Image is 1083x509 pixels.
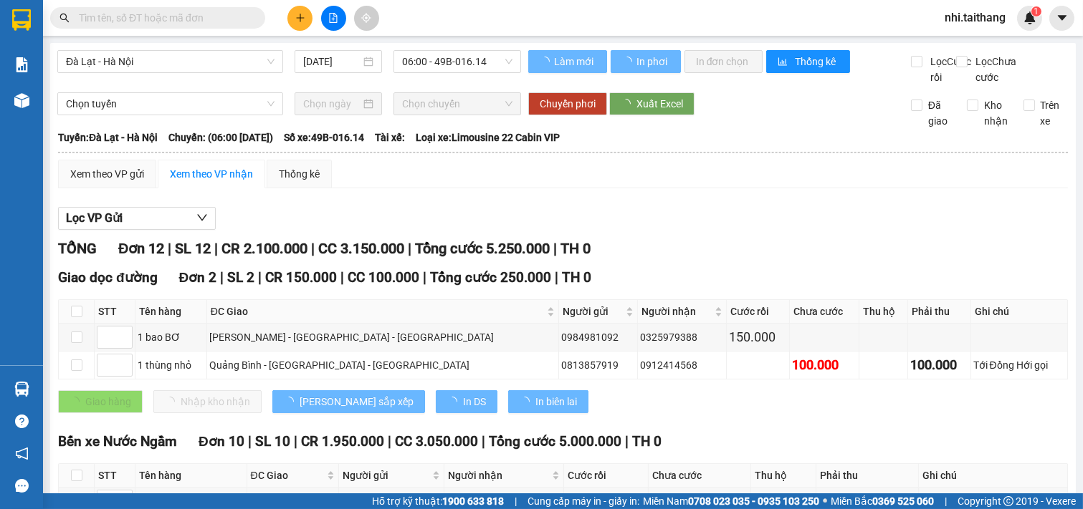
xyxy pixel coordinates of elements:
[135,300,207,324] th: Tên hàng
[58,132,158,143] b: Tuyến: Đà Lạt - Hà Nội
[58,433,177,450] span: Bến xe Nước Ngầm
[168,240,171,257] span: |
[684,50,763,73] button: In đơn chọn
[1024,11,1036,24] img: icon-new-feature
[563,304,623,319] span: Người gửi
[300,394,414,409] span: [PERSON_NAME] sắp xếp
[248,433,252,450] span: |
[447,397,463,407] span: loading
[540,57,552,67] span: loading
[402,93,512,115] span: Chọn chuyến
[430,269,551,286] span: Tổng cước 250.000
[625,433,629,450] span: |
[528,92,607,115] button: Chuyển phơi
[287,6,313,31] button: plus
[621,99,636,109] span: loading
[99,77,191,109] li: VP Bến xe Nước Ngầm
[727,300,790,324] th: Cước rồi
[395,433,478,450] span: CC 3.050.000
[402,51,512,72] span: 06:00 - 49B-016.14
[272,390,425,413] button: [PERSON_NAME] sắp xếp
[823,498,827,504] span: ⚪️
[153,390,262,413] button: Nhập kho nhận
[328,13,338,23] span: file-add
[442,495,504,507] strong: 1900 633 818
[95,300,135,324] th: STT
[632,433,662,450] span: TH 0
[415,240,550,257] span: Tổng cước 5.250.000
[196,212,208,223] span: down
[214,240,218,257] span: |
[265,269,337,286] span: CR 150.000
[361,13,371,23] span: aim
[978,97,1013,129] span: Kho nhận
[66,209,123,227] span: Lọc VP Gửi
[388,433,391,450] span: |
[751,464,817,488] th: Thu hộ
[15,447,29,460] span: notification
[221,240,307,257] span: CR 2.100.000
[12,9,31,31] img: logo-vxr
[59,13,70,23] span: search
[1034,6,1039,16] span: 1
[560,240,591,257] span: TH 0
[284,397,300,407] span: loading
[340,269,344,286] span: |
[66,51,275,72] span: Đà Lạt - Hà Nội
[436,390,497,413] button: In DS
[872,495,934,507] strong: 0369 525 060
[135,464,247,488] th: Tên hàng
[66,93,275,115] span: Chọn tuyến
[1003,496,1013,506] span: copyright
[792,355,857,375] div: 100.000
[919,464,1068,488] th: Ghi chú
[831,493,934,509] span: Miền Bắc
[15,479,29,493] span: message
[790,300,859,324] th: Chưa cước
[1049,6,1074,31] button: caret-down
[118,240,164,257] span: Đơn 12
[609,92,695,115] button: Xuất Excel
[489,433,621,450] span: Tổng cước 5.000.000
[611,50,681,73] button: In phơi
[971,300,1068,324] th: Ghi chú
[138,357,204,373] div: 1 thùng nhỏ
[372,493,504,509] span: Hỗ trợ kỹ thuật:
[515,493,517,509] span: |
[553,240,557,257] span: |
[555,269,558,286] span: |
[303,96,361,112] input: Chọn ngày
[343,467,429,483] span: Người gửi
[933,9,1017,26] span: nhi.taithang
[70,166,144,182] div: Xem theo VP gửi
[636,96,683,112] span: Xuất Excel
[520,397,535,407] span: loading
[209,329,557,345] div: [PERSON_NAME] - [GEOGRAPHIC_DATA] - [GEOGRAPHIC_DATA]
[535,394,577,409] span: In biên lai
[15,415,29,428] span: question-circle
[211,304,545,319] span: ĐC Giao
[348,269,419,286] span: CC 100.000
[561,357,635,373] div: 0813857919
[910,355,968,375] div: 100.000
[79,10,248,26] input: Tìm tên, số ĐT hoặc mã đơn
[1035,97,1069,129] span: Trên xe
[168,130,273,145] span: Chuyến: (06:00 [DATE])
[14,382,29,397] img: warehouse-icon
[258,269,262,286] span: |
[643,493,819,509] span: Miền Nam
[554,54,596,69] span: Làm mới
[251,467,324,483] span: ĐC Giao
[14,93,29,108] img: warehouse-icon
[1031,6,1041,16] sup: 1
[255,433,290,450] span: SL 10
[408,240,411,257] span: |
[7,77,99,125] li: VP Văn phòng [GEOGRAPHIC_DATA]
[295,13,305,23] span: plus
[641,304,712,319] span: Người nhận
[199,433,244,450] span: Đơn 10
[279,166,320,182] div: Thống kê
[796,54,839,69] span: Thống kê
[138,329,204,345] div: 1 bao BƠ
[640,329,724,345] div: 0325979388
